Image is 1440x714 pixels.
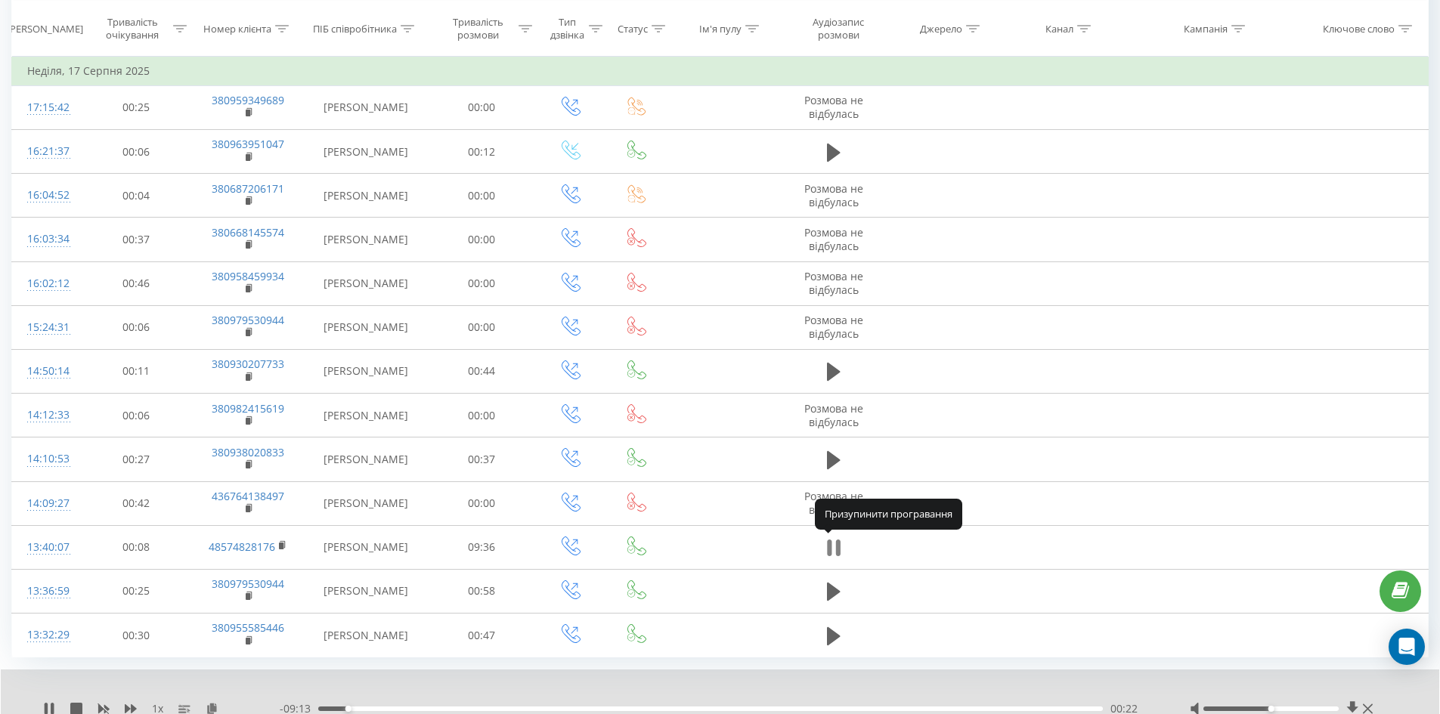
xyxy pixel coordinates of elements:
[305,437,427,481] td: [PERSON_NAME]
[27,224,67,254] div: 16:03:34
[27,269,67,298] div: 16:02:12
[27,93,67,122] div: 17:15:42
[212,445,284,459] a: 380938020833
[27,137,67,166] div: 16:21:37
[305,349,427,393] td: [PERSON_NAME]
[313,22,397,35] div: ПІБ співробітника
[804,489,863,517] span: Розмова не відбулась
[82,85,191,129] td: 00:25
[804,181,863,209] span: Розмова не відбулась
[95,16,170,42] div: Тривалість очікування
[427,525,537,569] td: 09:36
[427,437,537,481] td: 00:37
[920,22,962,35] div: Джерело
[82,569,191,613] td: 00:25
[82,261,191,305] td: 00:46
[27,357,67,386] div: 14:50:14
[82,305,191,349] td: 00:06
[550,16,585,42] div: Тип дзвінка
[27,181,67,210] div: 16:04:52
[7,22,83,35] div: [PERSON_NAME]
[794,16,882,42] div: Аудіозапис розмови
[618,22,648,35] div: Статус
[427,130,537,174] td: 00:12
[82,174,191,218] td: 00:04
[27,313,67,342] div: 15:24:31
[212,357,284,371] a: 380930207733
[305,614,427,657] td: [PERSON_NAME]
[82,349,191,393] td: 00:11
[699,22,742,35] div: Ім'я пулу
[305,261,427,305] td: [PERSON_NAME]
[345,706,351,712] div: Accessibility label
[212,269,284,283] a: 380958459934
[212,181,284,196] a: 380687206171
[82,394,191,437] td: 00:06
[12,56,1429,86] td: Неділя, 17 Серпня 2025
[815,499,962,529] div: Призупинити програвання
[804,93,863,121] span: Розмова не відбулась
[209,539,275,554] a: 48574828176
[1268,706,1274,712] div: Accessibility label
[212,401,284,416] a: 380982415619
[82,218,191,261] td: 00:37
[427,569,537,613] td: 00:58
[212,313,284,327] a: 380979530944
[305,130,427,174] td: [PERSON_NAME]
[305,569,427,613] td: [PERSON_NAME]
[427,174,537,218] td: 00:00
[27,533,67,562] div: 13:40:07
[804,401,863,429] span: Розмова не відбулась
[804,269,863,297] span: Розмова не відбулась
[203,22,271,35] div: Номер клієнта
[27,444,67,474] div: 14:10:53
[27,400,67,430] div: 14:12:33
[305,394,427,437] td: [PERSON_NAME]
[212,576,284,591] a: 380979530944
[427,349,537,393] td: 00:44
[305,305,427,349] td: [PERSON_NAME]
[427,481,537,525] td: 00:00
[1184,22,1228,35] div: Кампанія
[441,16,516,42] div: Тривалість розмови
[804,225,863,253] span: Розмова не відбулась
[212,620,284,635] a: 380955585446
[427,305,537,349] td: 00:00
[82,481,191,525] td: 00:42
[27,576,67,606] div: 13:36:59
[305,481,427,525] td: [PERSON_NAME]
[305,218,427,261] td: [PERSON_NAME]
[804,313,863,341] span: Розмова не відбулась
[1045,22,1073,35] div: Канал
[427,394,537,437] td: 00:00
[1389,629,1425,665] div: Open Intercom Messenger
[212,93,284,107] a: 380959349689
[212,489,284,503] a: 436764138497
[305,525,427,569] td: [PERSON_NAME]
[305,174,427,218] td: [PERSON_NAME]
[82,525,191,569] td: 00:08
[212,225,284,240] a: 380668145574
[82,614,191,657] td: 00:30
[427,218,537,261] td: 00:00
[305,85,427,129] td: [PERSON_NAME]
[427,261,537,305] td: 00:00
[82,130,191,174] td: 00:06
[27,620,67,650] div: 13:32:29
[1323,22,1395,35] div: Ключове слово
[427,614,537,657] td: 00:47
[27,489,67,518] div: 14:09:27
[212,137,284,151] a: 380963951047
[82,437,191,481] td: 00:27
[427,85,537,129] td: 00:00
